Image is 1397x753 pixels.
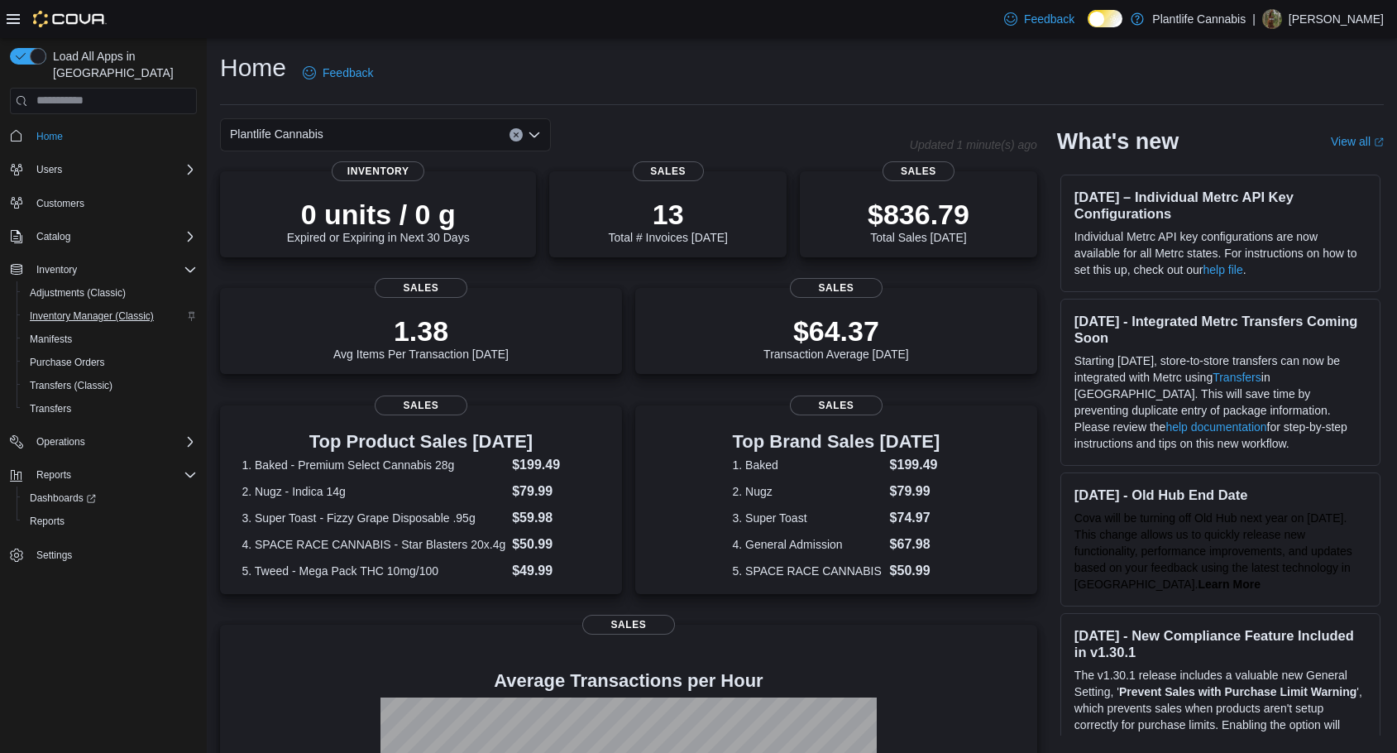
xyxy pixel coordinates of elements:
[23,511,197,531] span: Reports
[1374,137,1384,147] svg: External link
[30,227,197,247] span: Catalog
[1213,371,1261,384] a: Transfers
[36,197,84,210] span: Customers
[242,536,505,553] dt: 4. SPACE RACE CANNABIS - Star Blasters 20x.4g
[510,128,523,141] button: Clear input
[23,306,160,326] a: Inventory Manager (Classic)
[23,353,112,372] a: Purchase Orders
[998,2,1081,36] a: Feedback
[1152,9,1246,29] p: Plantlife Cannabis
[633,161,704,181] span: Sales
[883,161,954,181] span: Sales
[1074,487,1366,503] h3: [DATE] - Old Hub End Date
[220,51,286,84] h1: Home
[3,430,203,453] button: Operations
[30,127,69,146] a: Home
[3,543,203,567] button: Settings
[30,379,112,392] span: Transfers (Classic)
[30,194,91,213] a: Customers
[763,314,909,361] div: Transaction Average [DATE]
[1331,135,1384,148] a: View allExternal link
[17,510,203,533] button: Reports
[30,227,77,247] button: Catalog
[608,198,727,244] div: Total # Invoices [DATE]
[23,511,71,531] a: Reports
[890,482,940,501] dd: $79.99
[242,457,505,473] dt: 1. Baked - Premium Select Cannabis 28g
[890,535,940,554] dd: $67.98
[36,163,62,176] span: Users
[868,198,969,231] p: $836.79
[790,278,883,298] span: Sales
[1074,627,1366,660] h3: [DATE] - New Compliance Feature Included in v1.30.1
[17,374,203,397] button: Transfers (Classic)
[287,198,470,231] p: 0 units / 0 g
[3,158,203,181] button: Users
[30,126,197,146] span: Home
[1119,685,1356,698] strong: Prevent Sales with Purchase Limit Warning
[790,396,883,415] span: Sales
[1165,420,1266,434] a: help documentation
[1074,511,1352,591] span: Cova will be turning off Old Hub next year on [DATE]. This change allows us to quickly release ne...
[733,510,883,526] dt: 3. Super Toast
[30,515,65,528] span: Reports
[30,286,126,300] span: Adjustments (Classic)
[30,465,78,485] button: Reports
[733,563,883,579] dt: 5. SPACE RACE CANNABIS
[23,399,197,419] span: Transfers
[242,483,505,500] dt: 2. Nugz - Indica 14g
[3,191,203,215] button: Customers
[323,65,373,81] span: Feedback
[333,314,509,348] p: 1.38
[23,329,197,349] span: Manifests
[582,615,675,635] span: Sales
[1289,9,1384,29] p: [PERSON_NAME]
[512,455,600,475] dd: $199.49
[36,130,63,143] span: Home
[733,536,883,553] dt: 4. General Admission
[733,457,883,473] dt: 1. Baked
[1252,9,1256,29] p: |
[30,260,197,280] span: Inventory
[242,510,505,526] dt: 3. Super Toast - Fizzy Grape Disposable .95g
[512,482,600,501] dd: $79.99
[36,435,85,448] span: Operations
[17,351,203,374] button: Purchase Orders
[1203,263,1243,276] a: help file
[30,309,154,323] span: Inventory Manager (Classic)
[608,198,727,231] p: 13
[17,305,203,328] button: Inventory Manager (Classic)
[30,356,105,369] span: Purchase Orders
[1198,578,1260,591] a: Learn More
[33,11,107,27] img: Cova
[36,230,70,243] span: Catalog
[30,492,96,505] span: Dashboards
[10,118,197,611] nav: Complex example
[375,278,467,298] span: Sales
[1074,313,1366,346] h3: [DATE] - Integrated Metrc Transfers Coming Soon
[23,306,197,326] span: Inventory Manager (Classic)
[733,432,940,452] h3: Top Brand Sales [DATE]
[30,402,71,415] span: Transfers
[296,56,380,89] a: Feedback
[30,333,72,346] span: Manifests
[333,314,509,361] div: Avg Items Per Transaction [DATE]
[17,281,203,305] button: Adjustments (Classic)
[1088,27,1088,28] span: Dark Mode
[763,314,909,348] p: $64.37
[242,432,600,452] h3: Top Product Sales [DATE]
[3,225,203,248] button: Catalog
[17,397,203,420] button: Transfers
[23,329,79,349] a: Manifests
[1057,128,1179,155] h2: What's new
[23,283,197,303] span: Adjustments (Classic)
[17,328,203,351] button: Manifests
[23,353,197,372] span: Purchase Orders
[1074,228,1366,278] p: Individual Metrc API key configurations are now available for all Metrc states. For instructions ...
[23,488,197,508] span: Dashboards
[890,561,940,581] dd: $50.99
[46,48,197,81] span: Load All Apps in [GEOGRAPHIC_DATA]
[3,463,203,487] button: Reports
[512,535,600,554] dd: $50.99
